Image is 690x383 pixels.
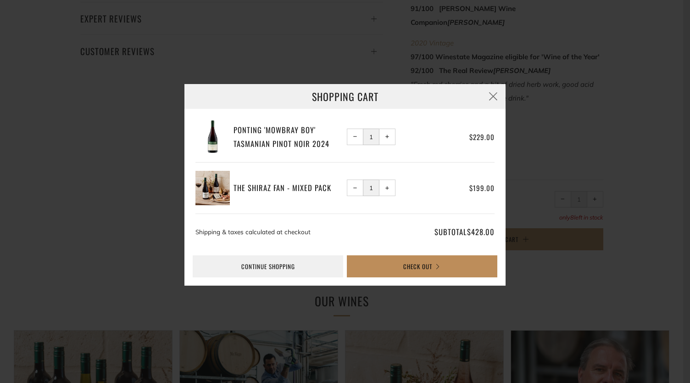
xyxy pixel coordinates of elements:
img: The Shiraz Fan - Mixed Pack [195,171,230,205]
a: Continue shopping [193,255,343,277]
span: − [353,135,357,139]
button: Check Out [347,255,497,277]
p: Subtotal [397,225,495,239]
p: Shipping & taxes calculated at checkout [195,225,394,239]
img: Ponting 'Mowbray Boy' Tasmanian Pinot Noir 2024 [195,120,230,154]
span: $428.00 [467,226,495,237]
span: − [353,186,357,190]
a: The Shiraz Fan - Mixed Pack [234,181,344,195]
input: quantity [363,180,379,196]
h3: Shopping Cart [184,84,506,109]
span: $199.00 [469,183,495,193]
input: quantity [363,129,379,145]
a: Ponting 'Mowbray Boy' Tasmanian Pinot Noir 2024 [234,123,344,150]
span: + [385,135,390,139]
button: Close (Esc) [481,84,506,109]
span: + [385,186,390,190]
span: $229.00 [469,132,495,142]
